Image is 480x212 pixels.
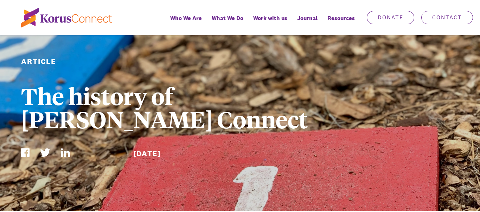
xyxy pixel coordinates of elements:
[207,10,248,35] a: What We Do
[133,148,235,159] div: [DATE]
[421,11,473,24] a: Contact
[21,56,123,66] div: Article
[212,13,243,23] span: What We Do
[21,8,112,27] img: korus-connect%2Fc5177985-88d5-491d-9cd7-4a1febad1357_logo.svg
[170,13,202,23] span: Who We Are
[292,10,322,35] a: Journal
[248,10,292,35] a: Work with us
[297,13,318,23] span: Journal
[322,10,360,35] div: Resources
[61,148,70,157] img: LinkedIn Icon
[253,13,287,23] span: Work with us
[165,10,207,35] a: Who We Are
[367,11,414,24] a: Donate
[21,84,347,131] h1: The history of [PERSON_NAME] Connect
[40,148,50,157] img: Twitter Icon
[21,148,30,157] img: Facebook Icon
